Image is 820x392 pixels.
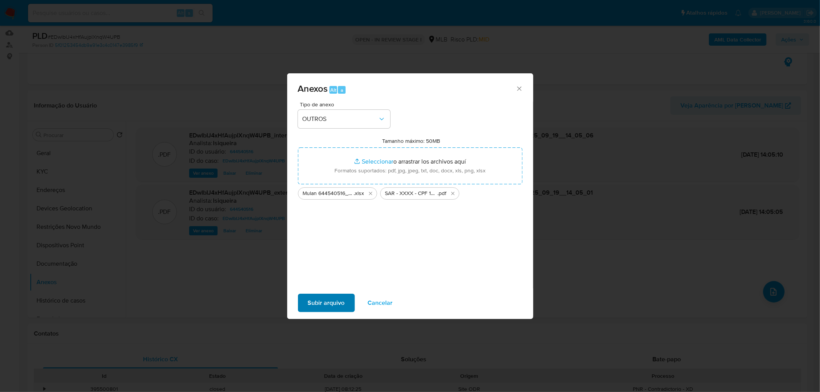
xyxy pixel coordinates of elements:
span: a [341,86,343,94]
label: Tamanho máximo: 50MB [382,137,440,144]
span: Mulan 644540516_2025_09_19_11_04_37 [303,190,354,197]
span: Subir arquivo [308,294,345,311]
span: Cancelar [368,294,393,311]
span: SAR - XXXX - CPF 12455613674 - [PERSON_NAME] [385,190,438,197]
ul: Archivos seleccionados [298,184,522,200]
span: .xlsx [354,190,364,197]
button: Subir arquivo [298,294,355,312]
span: OUTROS [303,115,378,123]
span: Anexos [298,82,328,95]
button: Cerrar [516,85,522,92]
button: Cancelar [358,294,403,312]
span: Tipo de anexo [300,102,392,107]
span: .pdf [438,190,447,197]
button: Eliminar Mulan 644540516_2025_09_19_11_04_37.xlsx [366,189,375,198]
button: OUTROS [298,110,390,128]
button: Eliminar SAR - XXXX - CPF 12455613674 - COSME DAMIAO ALMEIDA FERREIRA.pdf [448,189,457,198]
span: Alt [330,86,336,94]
